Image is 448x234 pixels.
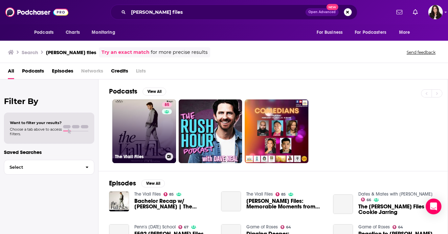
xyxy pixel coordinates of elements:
[109,191,129,211] img: Bachelor Recap w/ Ariana Madix | The Viall Files w/ Nick Viall
[22,49,38,55] h3: Search
[394,7,405,18] a: Show notifications dropdown
[109,179,136,187] h2: Episodes
[134,198,213,209] a: Bachelor Recap w/ Ariana Madix | The Viall Files w/ Nick Viall
[276,192,286,196] a: 85
[101,49,149,56] a: Try an exact match
[30,26,62,39] button: open menu
[426,199,441,214] div: Open Intercom Messenger
[115,154,163,160] h3: The Viall Files
[350,26,396,39] button: open menu
[92,28,115,37] span: Monitoring
[358,191,433,197] a: Dates & Mates with Damona Hoffman
[134,224,176,230] a: Penn's Sunday School
[112,99,176,163] a: 85The Viall Files
[4,149,94,155] p: Saved Searches
[246,198,325,209] a: Viall Files: Memorable Moments from 2021
[5,6,68,18] img: Podchaser - Follow, Share and Rate Podcasts
[109,87,166,96] a: PodcastsView All
[87,26,123,39] button: open menu
[308,11,336,14] span: Open Advanced
[246,224,278,230] a: Game of Roses
[221,191,241,211] a: Viall Files: Memorable Moments from 2021
[246,191,273,197] a: The Viall Files
[246,198,325,209] span: [PERSON_NAME] Files: Memorable Moments from 2021
[4,165,80,169] span: Select
[52,66,73,79] a: Episodes
[10,127,62,136] span: Choose a tab above to access filters.
[333,194,353,214] a: The Viall Files & Cookie Jarring
[398,226,403,229] span: 64
[410,7,420,18] a: Show notifications dropdown
[358,204,437,215] span: The [PERSON_NAME] Files & Cookie Jarring
[34,28,54,37] span: Podcasts
[8,66,14,79] a: All
[162,102,172,107] a: 85
[10,120,62,125] span: Want to filter your results?
[428,5,443,19] img: User Profile
[22,66,44,79] a: Podcasts
[134,191,161,197] a: The Viall Files
[151,49,208,56] span: for more precise results
[305,8,339,16] button: Open AdvancedNew
[164,192,174,196] a: 85
[109,87,137,96] h2: Podcasts
[358,224,390,230] a: Game of Roses
[184,226,189,229] span: 67
[111,66,128,79] a: Credits
[281,193,286,196] span: 85
[134,198,213,209] span: Bachelor Recap w/ [PERSON_NAME] | The [PERSON_NAME] Files w/ [PERSON_NAME]
[110,5,357,20] div: Search podcasts, credits, & more...
[355,28,386,37] span: For Podcasters
[46,49,96,55] h3: [PERSON_NAME] files
[428,5,443,19] button: Show profile menu
[61,26,84,39] a: Charts
[81,66,103,79] span: Networks
[136,66,146,79] span: Lists
[4,160,94,175] button: Select
[286,226,291,229] span: 64
[178,225,189,229] a: 67
[392,225,403,229] a: 64
[109,179,165,187] a: EpisodesView All
[326,4,338,10] span: New
[143,88,166,96] button: View All
[4,96,94,106] h2: Filter By
[141,180,165,187] button: View All
[317,28,343,37] span: For Business
[165,102,169,108] span: 85
[312,26,351,39] button: open menu
[358,204,437,215] a: The Viall Files & Cookie Jarring
[66,28,80,37] span: Charts
[169,193,174,196] span: 85
[128,7,305,17] input: Search podcasts, credits, & more...
[361,198,371,202] a: 66
[367,199,371,202] span: 66
[399,28,410,37] span: More
[405,50,437,55] button: Send feedback
[394,26,418,39] button: open menu
[280,225,291,229] a: 64
[428,5,443,19] span: Logged in as RebeccaShapiro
